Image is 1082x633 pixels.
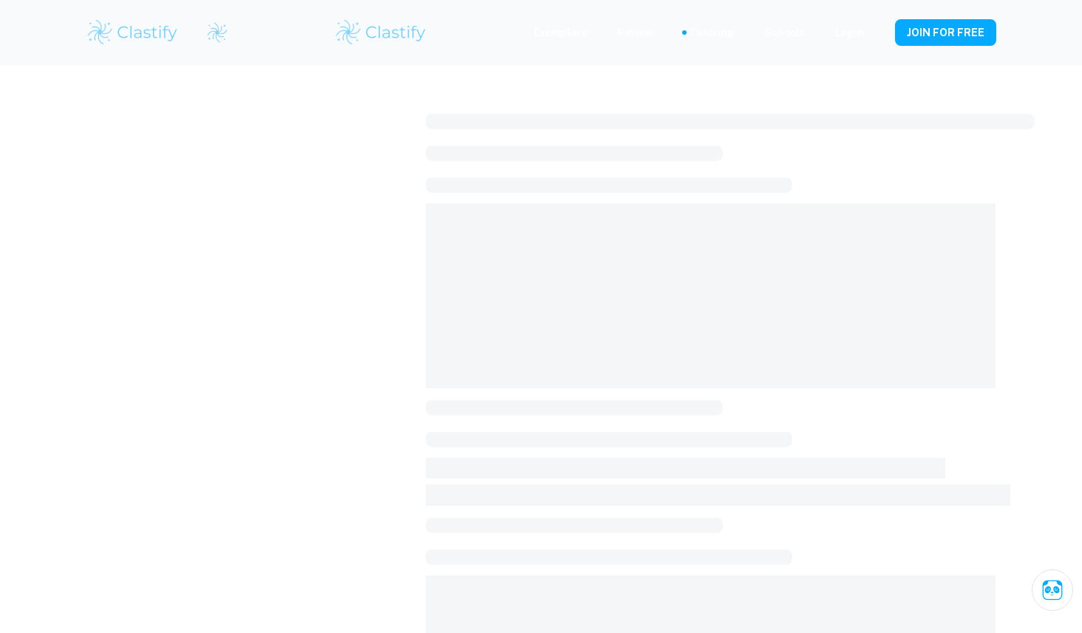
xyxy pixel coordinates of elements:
[334,18,428,47] img: Clastify logo
[690,24,735,41] a: Tutoring
[534,24,588,41] p: Exemplars
[764,24,806,41] a: Schools
[876,29,883,36] button: Help and Feedback
[895,19,996,46] button: JOIN FOR FREE
[197,21,228,44] a: Clastify logo
[1032,569,1073,611] button: Ask Clai
[835,24,864,41] a: Login
[206,21,228,44] img: Clastify logo
[86,18,180,47] img: Clastify logo
[617,24,653,41] p: Review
